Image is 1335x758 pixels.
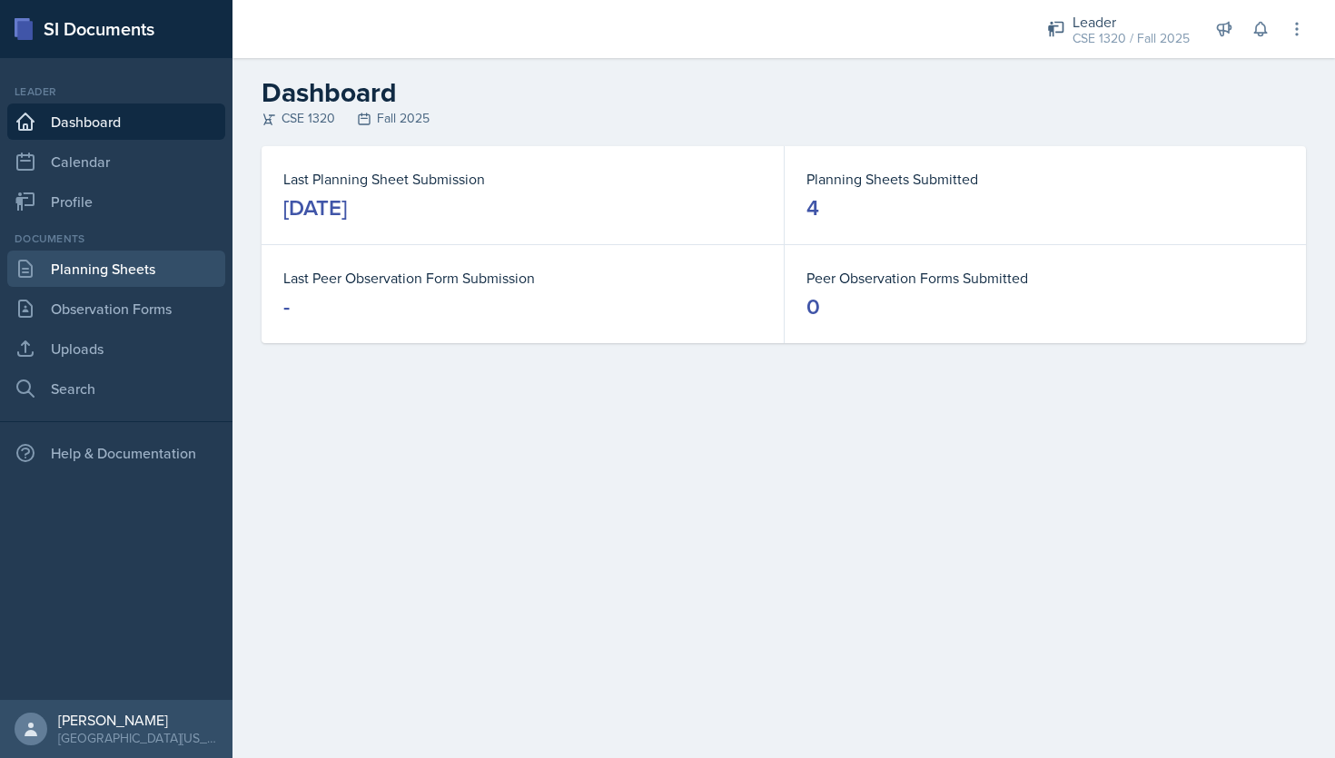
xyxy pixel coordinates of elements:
[262,76,1306,109] h2: Dashboard
[283,267,762,289] dt: Last Peer Observation Form Submission
[806,193,819,222] div: 4
[7,231,225,247] div: Documents
[806,292,820,321] div: 0
[7,330,225,367] a: Uploads
[806,168,1284,190] dt: Planning Sheets Submitted
[7,143,225,180] a: Calendar
[7,84,225,100] div: Leader
[7,435,225,471] div: Help & Documentation
[58,711,218,729] div: [PERSON_NAME]
[7,251,225,287] a: Planning Sheets
[7,183,225,220] a: Profile
[1073,11,1190,33] div: Leader
[7,103,225,140] a: Dashboard
[7,290,225,327] a: Observation Forms
[1073,29,1190,48] div: CSE 1320 / Fall 2025
[283,168,762,190] dt: Last Planning Sheet Submission
[262,109,1306,128] div: CSE 1320 Fall 2025
[283,193,347,222] div: [DATE]
[58,729,218,747] div: [GEOGRAPHIC_DATA][US_STATE]
[806,267,1284,289] dt: Peer Observation Forms Submitted
[7,370,225,407] a: Search
[283,292,290,321] div: -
